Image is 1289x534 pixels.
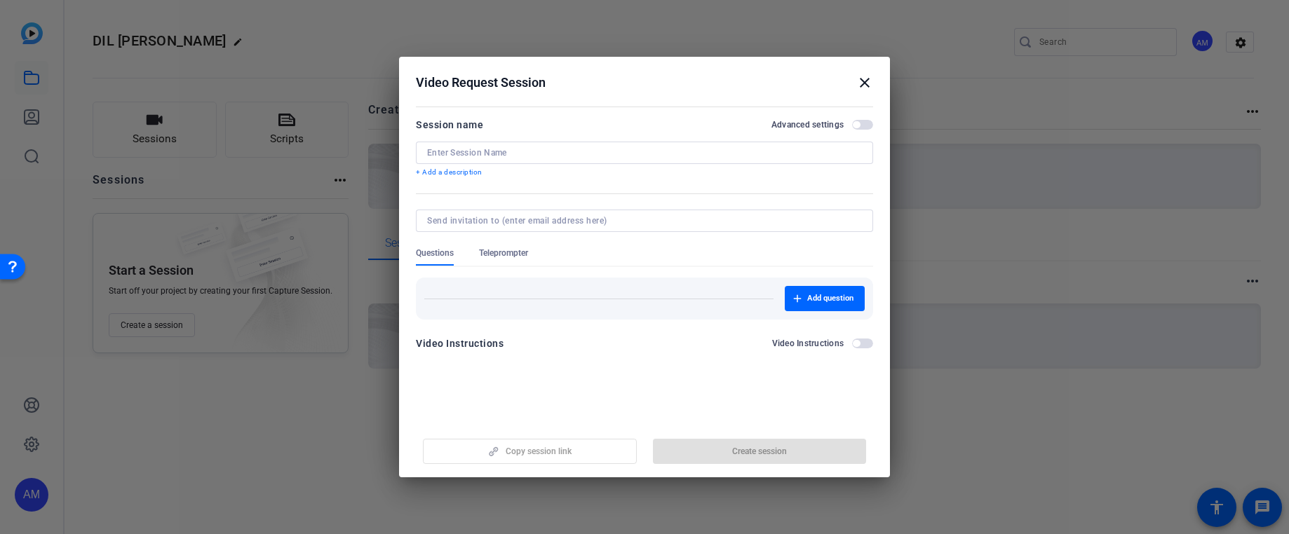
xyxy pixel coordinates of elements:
[416,335,504,352] div: Video Instructions
[427,147,862,158] input: Enter Session Name
[856,74,873,91] mat-icon: close
[479,247,528,259] span: Teleprompter
[416,116,483,133] div: Session name
[416,247,454,259] span: Questions
[772,338,844,349] h2: Video Instructions
[416,167,873,178] p: + Add a description
[416,74,873,91] div: Video Request Session
[427,215,856,226] input: Send invitation to (enter email address here)
[807,293,853,304] span: Add question
[771,119,844,130] h2: Advanced settings
[785,286,865,311] button: Add question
